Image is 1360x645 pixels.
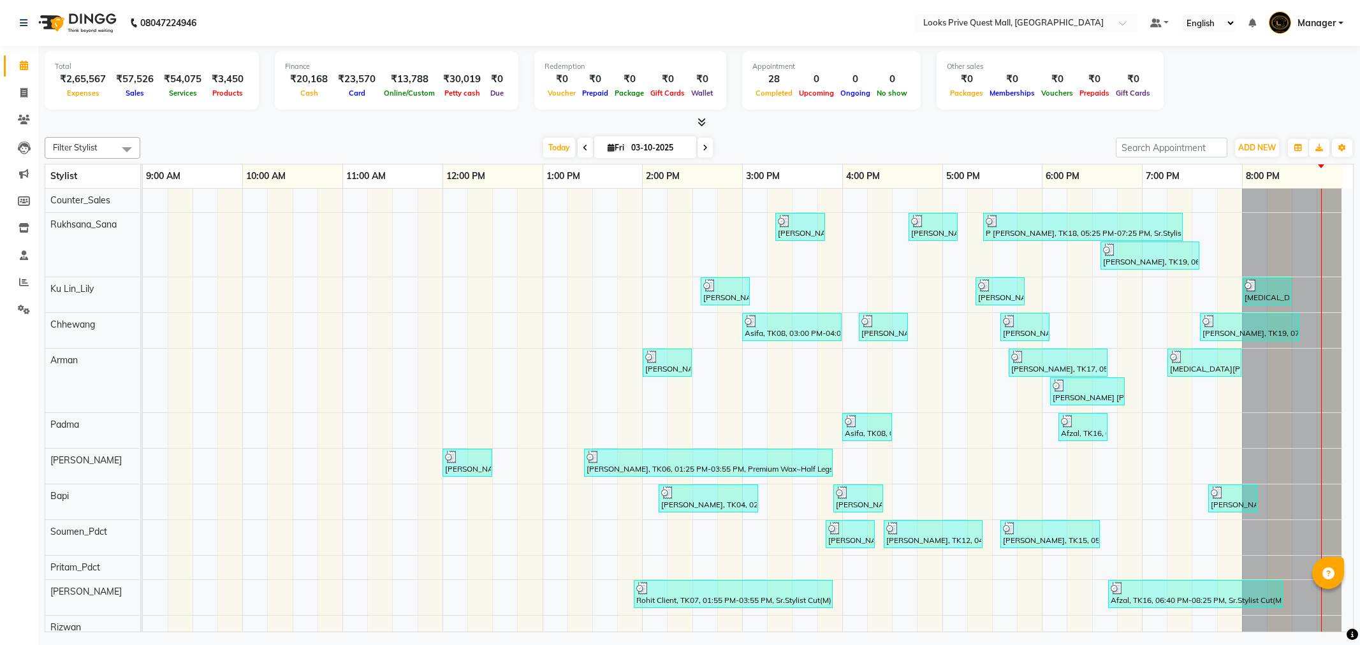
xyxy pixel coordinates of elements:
div: Asifa, TK08, 04:00 PM-04:30 PM, Upperlip Threading (₹80) [844,415,891,439]
div: Asifa, TK08, 03:00 PM-04:00 PM, Global Color Majirel(F)* (₹5000) [743,315,840,339]
a: 12:00 PM [443,167,488,185]
span: Gift Cards [1113,89,1153,98]
a: 9:00 AM [143,167,184,185]
img: Manager [1269,11,1291,34]
span: Cash [297,89,321,98]
span: Filter Stylist [53,142,98,152]
span: Vouchers [1038,89,1076,98]
span: Fri [604,143,627,152]
b: 08047224946 [140,5,196,41]
div: 28 [752,72,796,87]
span: Completed [752,89,796,98]
span: Petty cash [441,89,483,98]
div: [PERSON_NAME], TK09, 03:55 PM-04:25 PM, K Wash Shampoo(F) (₹300) [835,486,882,511]
span: Expenses [64,89,103,98]
span: Rukhsana_Sana [50,219,117,230]
div: Rohit Client, TK07, 01:55 PM-03:55 PM, Sr.Stylist Cut(M) (₹1000),[PERSON_NAME] Trimming (₹500),[P... [635,582,831,606]
a: 11:00 AM [343,167,389,185]
div: Afzal, TK16, 06:10 PM-06:40 PM, Detan(M) (₹500) [1060,415,1106,439]
span: Ku Lin_Lily [50,283,94,294]
span: Pritam_Pdct [50,562,100,573]
div: [PERSON_NAME] [PERSON_NAME], TK14, 05:35 PM-06:05 PM, Groom Hairstyling (₹1000) [1002,315,1048,339]
span: Packages [947,89,986,98]
div: Other sales [947,61,1153,72]
div: [PERSON_NAME] Client, TK01, 12:00 PM-12:30 PM, Eyebrows & Upperlips (₹100) [444,451,491,475]
div: ₹54,075 [159,72,207,87]
div: ₹0 [1038,72,1076,87]
div: ₹23,570 [333,72,381,87]
span: Padma [50,419,79,430]
a: 10:00 AM [243,167,289,185]
div: ₹20,168 [285,72,333,87]
div: ₹0 [688,72,716,87]
div: [PERSON_NAME], TK05, 03:50 PM-04:20 PM, Foot Massage(F) (₹500) [827,522,874,546]
span: Products [209,89,246,98]
iframe: chat widget [1306,594,1347,632]
div: [PERSON_NAME], TK11, 04:40 PM-05:10 PM, Wash Shampoo(F) (₹150) [910,215,956,239]
div: ₹0 [611,72,647,87]
span: Card [346,89,369,98]
div: ₹0 [1076,72,1113,87]
div: [PERSON_NAME], TK02, 02:00 PM-02:30 PM, Shave Regular (₹500) [644,351,691,375]
div: Afzal, TK16, 06:40 PM-08:25 PM, Sr.Stylist Cut(M) (₹1000),[PERSON_NAME] Styling (₹500) [1109,582,1282,606]
span: Upcoming [796,89,837,98]
span: Stylist [50,170,77,182]
span: Gift Cards [647,89,688,98]
div: ₹13,788 [381,72,438,87]
div: [PERSON_NAME], TK06, 01:25 PM-03:55 PM, Premium Wax~Half Legs (₹500),Premium Wax~Full Arms (₹700)... [585,451,831,475]
a: 3:00 PM [743,167,783,185]
span: No show [874,89,910,98]
div: [PERSON_NAME], TK13, 05:20 PM-05:50 PM, K Wash Shampoo(F) (₹300) [977,279,1023,303]
div: ₹30,019 [438,72,486,87]
span: Due [487,89,507,98]
div: [PERSON_NAME], TK19, 06:35 PM-07:35 PM, Cr.Stylist Cut(F) (₹2000) [1102,243,1198,268]
div: ₹2,65,567 [55,72,111,87]
span: ADD NEW [1238,143,1276,152]
div: [PERSON_NAME], TK05, 03:20 PM-03:50 PM, K Elixir Head Massage(F)* (₹1900) [777,215,824,239]
span: Ongoing [837,89,874,98]
div: Redemption [545,61,716,72]
div: [PERSON_NAME], TK10, 04:10 PM-04:40 PM, K Wash Shampoo(F) (₹300) [860,315,907,339]
span: Counter_Sales [50,194,110,206]
span: Prepaid [579,89,611,98]
div: ₹57,526 [111,72,159,87]
span: Wallet [688,89,716,98]
div: 0 [796,72,837,87]
span: Chhewang [50,319,95,330]
div: Finance [285,61,508,72]
div: [MEDICAL_DATA][PERSON_NAME], TK20, 08:00 PM-08:30 PM, K Wash Shampoo(F) (₹300) [1243,279,1290,303]
span: Package [611,89,647,98]
span: [PERSON_NAME] [50,586,122,597]
div: 0 [874,72,910,87]
div: P [PERSON_NAME], TK18, 05:25 PM-07:25 PM, Sr.Stylist Cut(M) (₹1000),Color Touchup Inoa(M) (₹1800) [984,215,1181,239]
span: [PERSON_NAME] [50,454,122,466]
span: Sales [122,89,147,98]
a: 8:00 PM [1243,167,1283,185]
div: Appointment [752,61,910,72]
div: ₹0 [579,72,611,87]
img: logo [33,5,120,41]
a: 5:00 PM [943,167,983,185]
a: 2:00 PM [643,167,683,185]
span: Memberships [986,89,1038,98]
div: ₹0 [545,72,579,87]
span: Bapi [50,490,69,502]
span: Arman [50,354,78,366]
a: 1:00 PM [543,167,583,185]
span: Voucher [545,89,579,98]
button: ADD NEW [1235,139,1279,157]
a: 4:00 PM [843,167,883,185]
div: Total [55,61,249,72]
span: Soumen_Pdct [50,526,107,537]
div: [PERSON_NAME] [PERSON_NAME], TK14, 06:05 PM-06:50 PM, [PERSON_NAME] Styling (₹500) [1051,379,1123,403]
div: [PERSON_NAME], TK15, 05:35 PM-06:35 PM, Foot Prints Pedicure(M) (₹1000) [1002,522,1099,546]
div: [MEDICAL_DATA][PERSON_NAME], TK20, 07:15 PM-08:00 PM, [PERSON_NAME] Styling (₹500) [1169,351,1240,375]
span: Prepaids [1076,89,1113,98]
div: ₹3,450 [207,72,249,87]
div: [PERSON_NAME], TK03, 02:35 PM-03:05 PM, Stylist Cut(M) (₹700) [702,279,749,303]
div: [PERSON_NAME], TK21, 07:40 PM-08:10 PM, Curling Tongs(F)* (₹900) [1210,486,1256,511]
div: [PERSON_NAME], TK04, 02:10 PM-03:10 PM, Color Touchup Inoa(M) (₹1800) [660,486,757,511]
a: 7:00 PM [1143,167,1183,185]
div: ₹0 [486,72,508,87]
span: Today [543,138,575,157]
